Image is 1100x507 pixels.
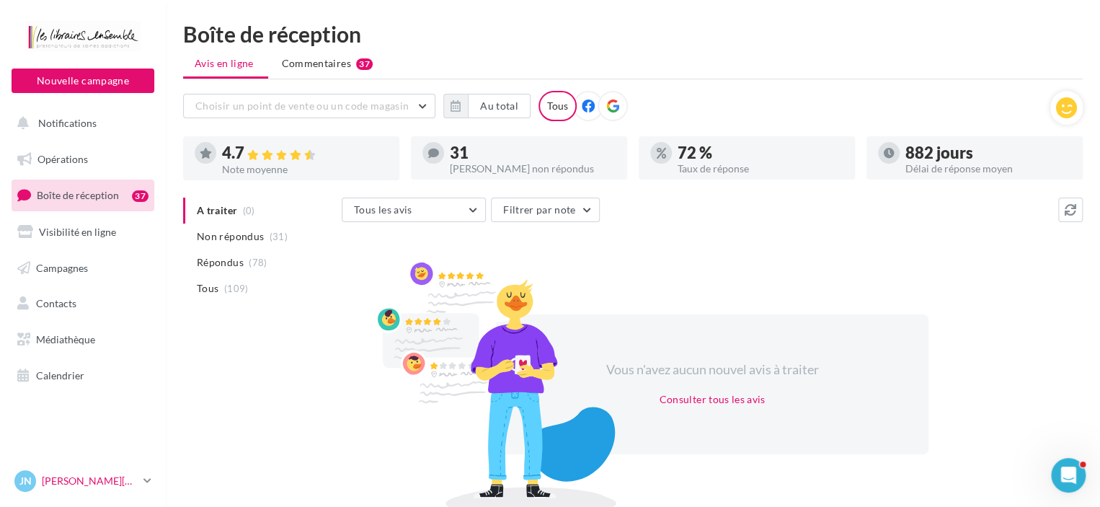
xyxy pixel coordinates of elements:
[450,145,616,161] div: 31
[222,145,388,162] div: 4.7
[9,325,157,355] a: Médiathèque
[12,69,154,93] button: Nouvelle campagne
[183,94,435,118] button: Choisir un point de vente ou un code magasin
[222,164,388,175] div: Note moyenne
[653,391,771,408] button: Consulter tous les avis
[197,255,244,270] span: Répondus
[443,94,531,118] button: Au total
[9,108,151,138] button: Notifications
[905,164,1071,174] div: Délai de réponse moyen
[678,164,843,174] div: Taux de réponse
[356,58,373,70] div: 37
[36,297,76,309] span: Contacts
[132,190,148,202] div: 37
[1051,458,1086,493] iframe: Intercom live chat
[9,253,157,283] a: Campagnes
[678,145,843,161] div: 72 %
[9,144,157,175] a: Opérations
[468,94,531,118] button: Au total
[905,145,1071,161] div: 882 jours
[19,474,32,488] span: JN
[38,117,97,129] span: Notifications
[39,226,116,238] span: Visibilité en ligne
[197,229,264,244] span: Non répondus
[538,91,577,121] div: Tous
[183,23,1083,45] div: Boîte de réception
[224,283,249,294] span: (109)
[9,361,157,391] a: Calendrier
[9,288,157,319] a: Contacts
[450,164,616,174] div: [PERSON_NAME] non répondus
[195,100,409,112] span: Choisir un point de vente ou un code magasin
[249,257,267,268] span: (78)
[36,261,88,273] span: Campagnes
[197,281,218,296] span: Tous
[9,180,157,211] a: Boîte de réception37
[36,333,95,345] span: Médiathèque
[37,189,119,201] span: Boîte de réception
[342,198,486,222] button: Tous les avis
[42,474,138,488] p: [PERSON_NAME][DATE]
[282,56,351,71] span: Commentaires
[491,198,600,222] button: Filtrer par note
[354,203,412,216] span: Tous les avis
[270,231,288,242] span: (31)
[12,467,154,495] a: JN [PERSON_NAME][DATE]
[9,217,157,247] a: Visibilité en ligne
[37,153,88,165] span: Opérations
[36,369,84,382] span: Calendrier
[588,361,836,379] div: Vous n'avez aucun nouvel avis à traiter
